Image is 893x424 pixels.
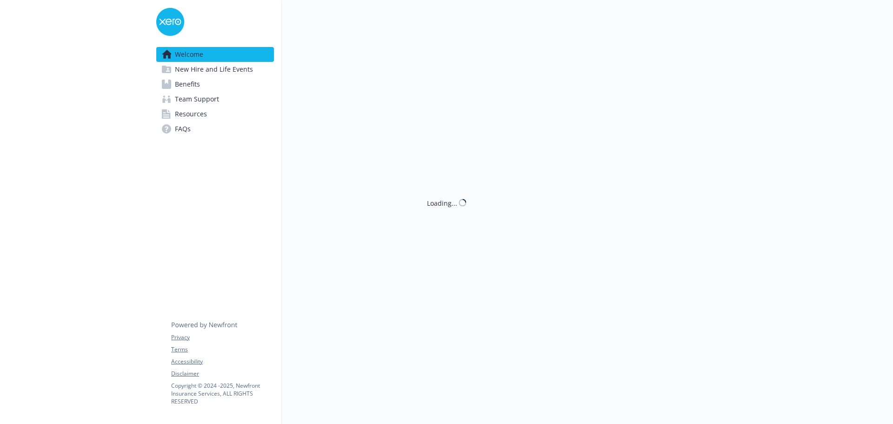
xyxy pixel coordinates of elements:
[156,47,274,62] a: Welcome
[175,62,253,77] span: New Hire and Life Events
[175,107,207,121] span: Resources
[156,121,274,136] a: FAQs
[171,345,273,354] a: Terms
[171,370,273,378] a: Disclaimer
[156,92,274,107] a: Team Support
[175,77,200,92] span: Benefits
[171,333,273,342] a: Privacy
[175,47,203,62] span: Welcome
[156,62,274,77] a: New Hire and Life Events
[175,121,191,136] span: FAQs
[171,357,273,366] a: Accessibility
[156,77,274,92] a: Benefits
[156,107,274,121] a: Resources
[175,92,219,107] span: Team Support
[171,382,273,405] p: Copyright © 2024 - 2025 , Newfront Insurance Services, ALL RIGHTS RESERVED
[427,198,457,208] div: Loading...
